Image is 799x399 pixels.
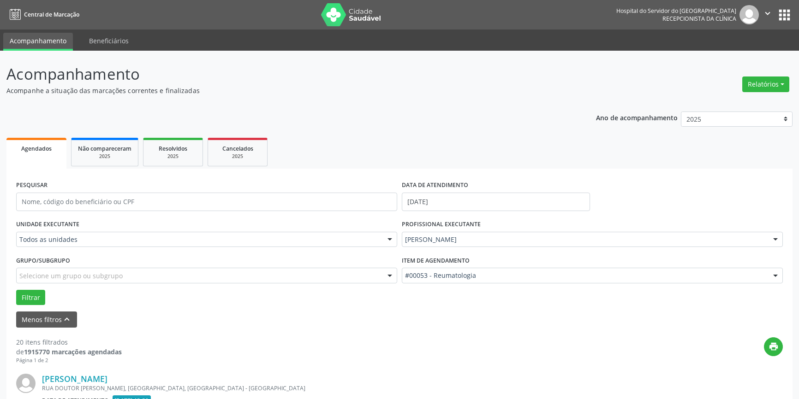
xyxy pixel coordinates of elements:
div: RUA DOUTOR [PERSON_NAME], [GEOGRAPHIC_DATA], [GEOGRAPHIC_DATA] - [GEOGRAPHIC_DATA] [42,384,644,392]
a: [PERSON_NAME] [42,374,107,384]
div: 2025 [150,153,196,160]
p: Ano de acompanhamento [596,111,678,123]
div: 2025 [78,153,131,160]
label: DATA DE ATENDIMENTO [402,178,468,193]
span: Todos as unidades [19,235,378,244]
label: Grupo/Subgrupo [16,253,70,268]
button: apps [776,7,793,23]
strong: 1915770 marcações agendadas [24,347,122,356]
i: keyboard_arrow_up [62,314,72,324]
div: 20 itens filtrados [16,337,122,347]
input: Selecione um intervalo [402,193,590,211]
button: Filtrar [16,290,45,305]
input: Nome, código do beneficiário ou CPF [16,193,397,211]
span: #00053 - Reumatologia [405,271,764,280]
span: Recepcionista da clínica [662,15,736,23]
p: Acompanhe a situação das marcações correntes e finalizadas [6,86,557,95]
button: Imprimir lista [764,337,783,356]
div: Hospital do Servidor do [GEOGRAPHIC_DATA] [616,7,736,15]
span: [PERSON_NAME] [405,235,764,244]
label: Item de agendamento [402,253,470,268]
a: Acompanhamento [3,33,73,51]
button: Menos filtros [16,311,77,328]
p: Acompanhamento [6,63,557,86]
span: Cancelados [222,145,253,153]
span: Central de Marcação [24,11,79,18]
span: Agendados [21,145,52,153]
button: Relatórios [742,76,789,92]
label: PESQUISAR [16,178,48,193]
span: Selecione um grupo ou subgrupo [19,271,123,281]
img: img [739,5,759,24]
i: print [769,341,779,352]
i:  [763,8,773,18]
div: de [16,347,122,357]
label: PROFISSIONAL EXECUTANTE [402,217,481,232]
span: Resolvidos [159,145,187,153]
img: img [16,374,36,393]
div: Página 1 de 2 [16,357,122,364]
label: UNIDADE EXECUTANTE [16,217,79,232]
div: 2025 [215,153,261,160]
a: Beneficiários [83,33,135,49]
span: Não compareceram [78,145,131,153]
